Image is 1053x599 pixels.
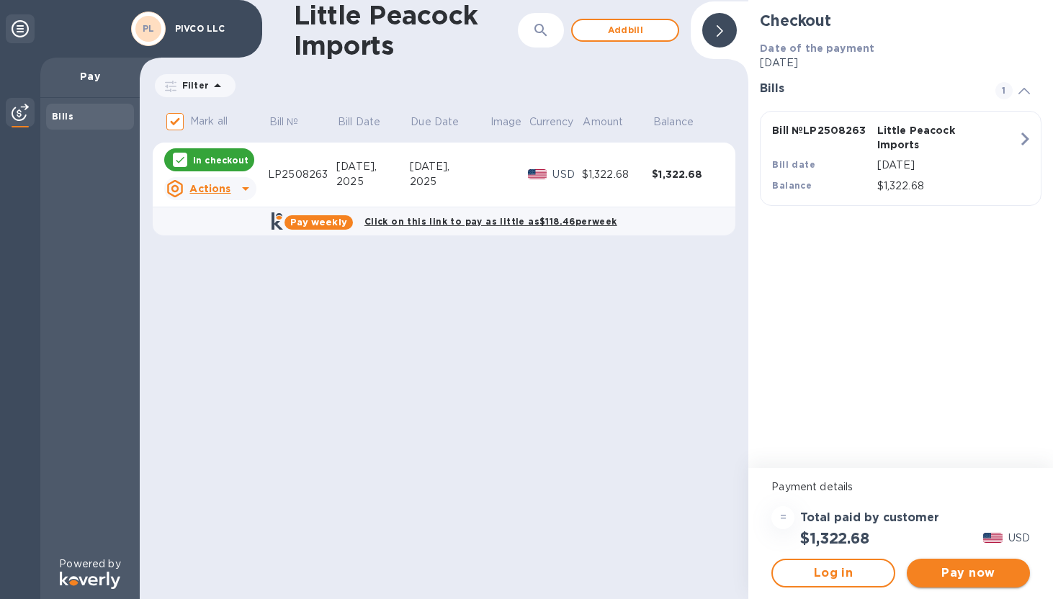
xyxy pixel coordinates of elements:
[411,114,478,130] span: Due Date
[176,79,209,91] p: Filter
[410,174,489,189] div: 2025
[175,24,247,34] p: PIVCO LLC
[582,167,653,182] div: $1,322.68
[583,114,642,130] span: Amount
[907,559,1030,587] button: Pay now
[877,179,1018,194] p: $1,322.68
[59,557,120,572] p: Powered by
[1008,531,1030,546] p: USD
[52,111,73,122] b: Bills
[528,169,547,179] img: USD
[800,529,869,547] h2: $1,322.68
[336,174,409,189] div: 2025
[995,82,1013,99] span: 1
[584,22,666,39] span: Add bill
[60,572,120,589] img: Logo
[338,114,380,130] p: Bill Date
[771,479,1030,495] p: Payment details
[784,564,882,582] span: Log in
[772,180,812,191] b: Balance
[193,154,248,166] p: In checkout
[411,114,459,130] p: Due Date
[983,533,1003,543] img: USD
[338,114,399,130] span: Bill Date
[772,159,815,170] b: Bill date
[143,23,155,34] b: PL
[771,506,794,529] div: =
[571,19,679,42] button: Addbill
[653,114,712,130] span: Balance
[268,167,336,182] div: LP2508263
[652,167,722,181] div: $1,322.68
[800,511,939,525] h3: Total paid by customer
[364,216,617,227] b: Click on this link to pay as little as $118.46 per week
[760,42,874,54] b: Date of the payment
[190,114,228,129] p: Mark all
[269,114,299,130] p: Bill №
[52,69,128,84] p: Pay
[760,55,1041,71] p: [DATE]
[290,217,347,228] b: Pay weekly
[269,114,318,130] span: Bill №
[877,123,976,152] p: Little Peacock Imports
[336,159,409,174] div: [DATE],
[552,167,581,182] p: USD
[771,559,895,587] button: Log in
[772,123,871,138] p: Bill № LP2508263
[490,114,522,130] p: Image
[918,564,1018,582] span: Pay now
[653,114,694,130] p: Balance
[410,159,489,174] div: [DATE],
[760,12,1041,30] h2: Checkout
[529,114,574,130] p: Currency
[760,111,1041,206] button: Bill №LP2508263Little Peacock ImportsBill date[DATE]Balance$1,322.68
[189,183,230,194] u: Actions
[877,158,1018,173] p: [DATE]
[760,82,978,96] h3: Bills
[583,114,623,130] p: Amount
